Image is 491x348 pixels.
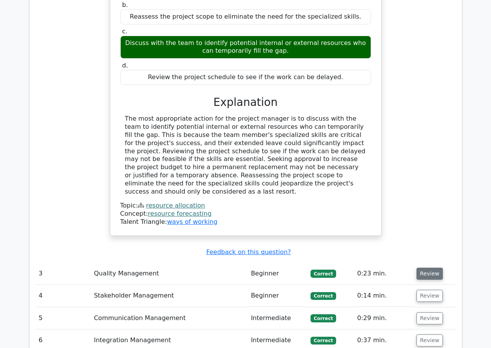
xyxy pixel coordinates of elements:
div: Review the project schedule to see if the work can be delayed. [120,70,371,85]
span: Correct [311,314,336,322]
div: The most appropriate action for the project manager is to discuss with the team to identify poten... [125,115,366,196]
td: 0:29 min. [354,307,413,329]
td: Intermediate [248,307,307,329]
div: Reassess the project scope to eliminate the need for the specialized skills. [120,9,371,24]
td: Beginner [248,285,307,307]
a: resource allocation [146,202,205,209]
span: b. [122,1,128,9]
div: Discuss with the team to identify potential internal or external resources who can temporarily fi... [120,36,371,59]
a: ways of working [167,218,217,225]
span: Correct [311,292,336,300]
td: Communication Management [91,307,248,329]
td: 3 [36,263,91,285]
td: Stakeholder Management [91,285,248,307]
td: 5 [36,307,91,329]
h3: Explanation [125,96,366,109]
a: Feedback on this question? [206,248,291,256]
td: 0:23 min. [354,263,413,285]
td: 0:14 min. [354,285,413,307]
span: Correct [311,337,336,345]
td: Quality Management [91,263,248,285]
button: Review [416,312,443,324]
span: d. [122,62,128,69]
button: Review [416,334,443,346]
button: Review [416,268,443,280]
div: Topic: [120,202,371,210]
span: Correct [311,270,336,277]
a: resource forecasting [148,210,212,217]
td: Beginner [248,263,307,285]
div: Talent Triangle: [120,202,371,226]
button: Review [416,290,443,302]
td: 4 [36,285,91,307]
div: Concept: [120,210,371,218]
span: c. [122,28,128,35]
